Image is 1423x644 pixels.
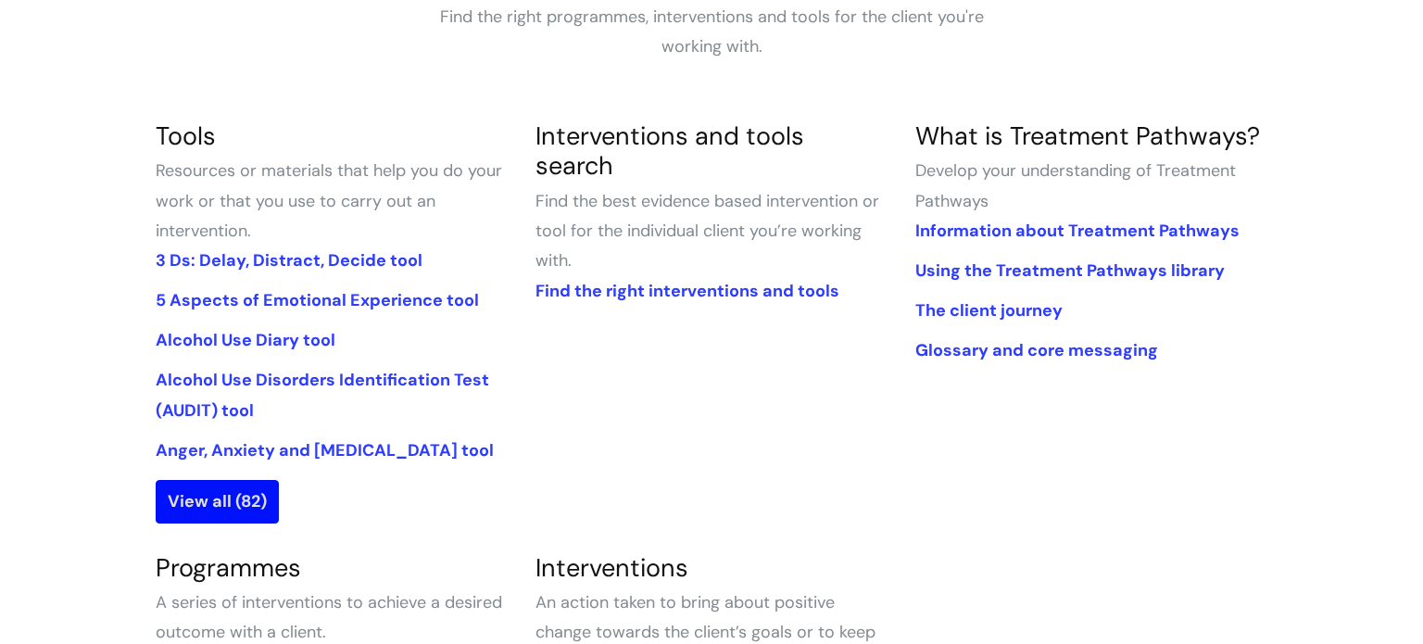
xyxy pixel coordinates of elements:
a: Tools [156,120,216,152]
span: Find the best evidence based intervention or tool for the individual client you’re working with. [535,190,879,272]
p: Find the right programmes, interventions and tools for the client you're working with. [434,2,989,62]
a: Glossary and core messaging [915,339,1158,361]
a: Information about Treatment Pathways [915,220,1240,242]
span: Develop your understanding of Treatment Pathways [915,159,1236,211]
a: Interventions [535,551,688,584]
a: Find the right interventions and tools [535,280,839,302]
a: Using the Treatment Pathways library [915,259,1225,282]
span: Resources or materials that help you do your work or that you use to carry out an intervention. [156,159,502,242]
a: Alcohol Use Diary tool [156,329,335,351]
a: 5 Aspects of Emotional Experience tool [156,289,479,311]
a: The client journey [915,299,1063,322]
a: What is Treatment Pathways? [915,120,1260,152]
a: View all (82) [156,480,279,523]
a: Programmes [156,551,301,584]
span: A series of interventions to achieve a desired outcome with a client. [156,591,502,643]
a: Alcohol Use Disorders Identification Test (AUDIT) tool [156,369,489,421]
a: 3 Ds: Delay, Distract, Decide tool [156,249,422,271]
a: Anger, Anxiety and [MEDICAL_DATA] tool [156,439,494,461]
a: Interventions and tools search [535,120,804,182]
